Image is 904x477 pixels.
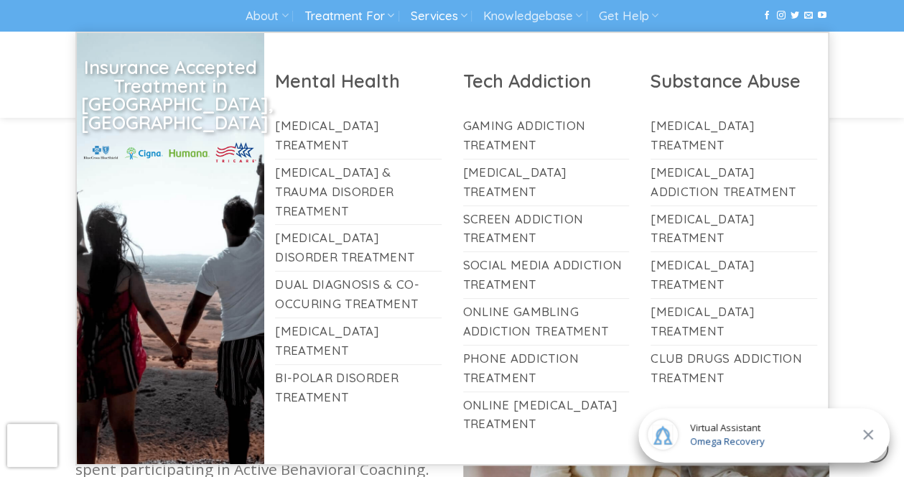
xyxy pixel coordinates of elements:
[483,3,582,29] a: Knowledgebase
[275,318,442,364] a: [MEDICAL_DATA] Treatment
[651,206,817,252] a: [MEDICAL_DATA] Treatment
[651,252,817,298] a: [MEDICAL_DATA] Treatment
[791,11,799,21] a: Follow on Twitter
[463,299,630,345] a: Online Gambling Addiction Treatment
[275,225,442,271] a: [MEDICAL_DATA] Disorder Treatment
[818,11,826,21] a: Follow on YouTube
[651,299,817,345] a: [MEDICAL_DATA] Treatment
[275,159,442,225] a: [MEDICAL_DATA] & Trauma Disorder Treatment
[275,272,442,318] a: Dual Diagnosis & Co-Occuring Treatment
[651,69,817,93] h2: Substance Abuse
[304,3,394,29] a: Treatment For
[463,113,630,159] a: Gaming Addiction Treatment
[651,113,817,159] a: [MEDICAL_DATA] Treatment
[463,252,630,298] a: Social Media Addiction Treatment
[275,113,442,159] a: [MEDICAL_DATA] Treatment
[463,392,630,438] a: Online [MEDICAL_DATA] Treatment
[763,11,771,21] a: Follow on Facebook
[463,346,630,392] a: Phone Addiction Treatment
[463,206,630,252] a: Screen Addiction Treatment
[776,11,785,21] a: Follow on Instagram
[651,346,817,392] a: Club Drugs Addiction Treatment
[81,58,259,131] h2: Insurance Accepted Treatment in [GEOGRAPHIC_DATA], [GEOGRAPHIC_DATA]
[463,69,630,93] h2: Tech Addiction
[804,11,813,21] a: Send us an email
[275,69,442,93] h2: Mental Health
[275,365,442,411] a: Bi-Polar Disorder Treatment
[246,3,288,29] a: About
[599,3,658,29] a: Get Help
[651,159,817,205] a: [MEDICAL_DATA] Addiction Treatment
[463,159,630,205] a: [MEDICAL_DATA] Treatment
[410,3,467,29] a: Services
